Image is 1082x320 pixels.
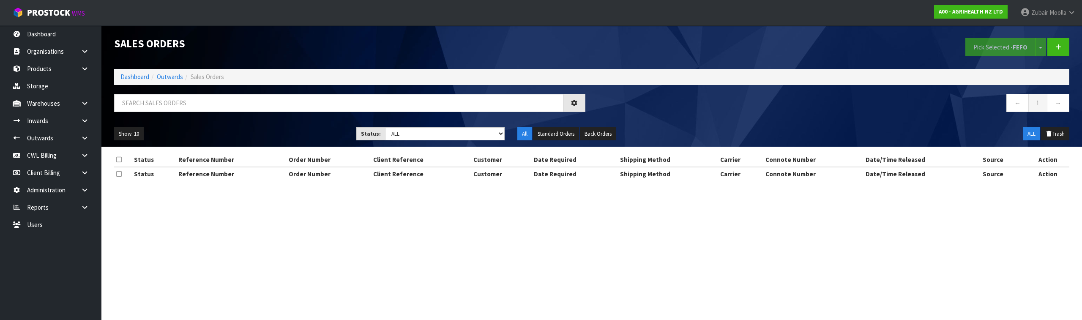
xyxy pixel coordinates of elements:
[863,153,981,167] th: Date/Time Released
[618,167,718,181] th: Shipping Method
[191,73,224,81] span: Sales Orders
[1028,94,1047,112] a: 1
[532,167,618,181] th: Date Required
[763,153,863,167] th: Connote Number
[517,127,532,141] button: All
[471,167,532,181] th: Customer
[863,167,981,181] th: Date/Time Released
[176,167,287,181] th: Reference Number
[120,73,149,81] a: Dashboard
[371,153,471,167] th: Client Reference
[132,153,176,167] th: Status
[965,38,1036,56] button: Pick Selected -FEFO
[1041,127,1069,141] button: Trash
[618,153,718,167] th: Shipping Method
[13,7,23,18] img: cube-alt.png
[361,130,381,137] strong: Status:
[1031,8,1048,16] span: Zubair
[598,94,1069,115] nav: Page navigation
[1049,8,1066,16] span: Moolla
[1027,167,1069,181] th: Action
[157,73,183,81] a: Outwards
[371,167,471,181] th: Client Reference
[981,153,1026,167] th: Source
[1047,94,1069,112] a: →
[114,38,585,49] h1: Sales Orders
[114,94,563,112] input: Search sales orders
[287,153,371,167] th: Order Number
[981,167,1026,181] th: Source
[471,153,532,167] th: Customer
[934,5,1008,19] a: A00 - AGRIHEALTH NZ LTD
[763,167,863,181] th: Connote Number
[718,153,763,167] th: Carrier
[27,7,70,18] span: ProStock
[1027,153,1069,167] th: Action
[718,167,763,181] th: Carrier
[939,8,1003,15] strong: A00 - AGRIHEALTH NZ LTD
[1013,43,1027,51] strong: FEFO
[176,153,287,167] th: Reference Number
[72,9,85,17] small: WMS
[1006,94,1029,112] a: ←
[114,127,144,141] button: Show: 10
[287,167,371,181] th: Order Number
[1023,127,1040,141] button: ALL
[132,167,176,181] th: Status
[533,127,579,141] button: Standard Orders
[532,153,618,167] th: Date Required
[580,127,616,141] button: Back Orders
